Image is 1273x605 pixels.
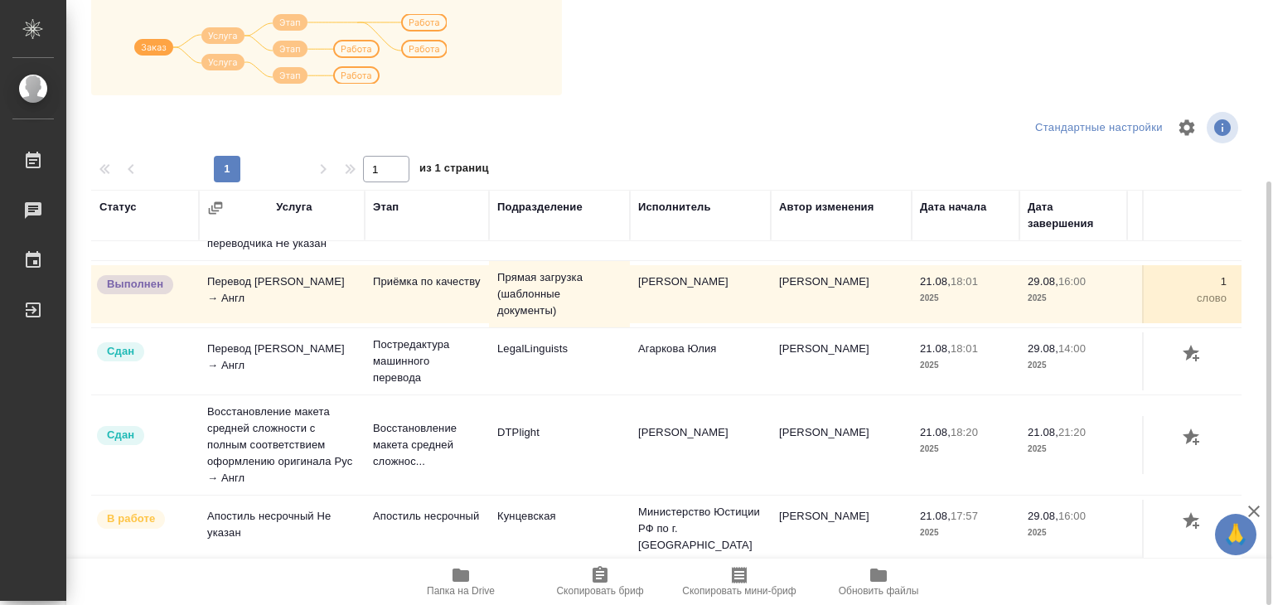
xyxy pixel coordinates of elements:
[199,332,365,390] td: Перевод [PERSON_NAME] → Англ
[920,357,1011,374] p: 2025
[771,265,912,323] td: [PERSON_NAME]
[489,416,630,474] td: DTPlight
[951,426,978,438] p: 18:20
[1028,525,1119,541] p: 2025
[779,199,874,215] div: Автор изменения
[920,275,951,288] p: 21.08,
[530,559,670,605] button: Скопировать бриф
[373,199,399,215] div: Этап
[920,426,951,438] p: 21.08,
[199,500,365,558] td: Апостиль несрочный Не указан
[1215,514,1256,555] button: 🙏
[670,559,809,605] button: Скопировать мини-бриф
[419,158,489,182] span: из 1 страниц
[1028,357,1119,374] p: 2025
[951,510,978,522] p: 17:57
[682,585,796,597] span: Скопировать мини-бриф
[556,585,643,597] span: Скопировать бриф
[630,265,771,323] td: [PERSON_NAME]
[809,559,948,605] button: Обновить файлы
[1135,357,1227,374] p: слово
[920,441,1011,457] p: 2025
[107,511,155,527] p: В работе
[1028,510,1058,522] p: 29.08,
[920,342,951,355] p: 21.08,
[771,500,912,558] td: [PERSON_NAME]
[373,420,481,470] p: Восстановление макета средней сложнос...
[497,199,583,215] div: Подразделение
[107,343,134,360] p: Сдан
[1135,441,1227,457] p: страница
[373,273,481,290] p: Приёмка по качеству
[1028,426,1058,438] p: 21.08,
[1058,426,1086,438] p: 21:20
[1028,275,1058,288] p: 29.08,
[199,265,365,323] td: Перевод [PERSON_NAME] → Англ
[1135,424,1227,441] p: 6
[276,199,312,215] div: Услуга
[920,510,951,522] p: 21.08,
[1028,342,1058,355] p: 29.08,
[1135,525,1227,541] p: док.
[1222,517,1250,552] span: 🙏
[373,508,481,525] p: Апостиль несрочный
[1207,112,1242,143] span: Посмотреть информацию
[920,290,1011,307] p: 2025
[1135,290,1227,307] p: слово
[839,585,919,597] span: Обновить файлы
[1028,290,1119,307] p: 2025
[771,416,912,474] td: [PERSON_NAME]
[1135,341,1227,357] p: 2 318,81
[771,332,912,390] td: [PERSON_NAME]
[1179,424,1207,453] button: Добавить оценку
[99,199,137,215] div: Статус
[630,416,771,474] td: [PERSON_NAME]
[920,199,986,215] div: Дата начала
[638,199,711,215] div: Исполнитель
[199,395,365,495] td: Восстановление макета средней сложности с полным соответствием оформлению оригинала Рус → Англ
[107,427,134,443] p: Сдан
[489,332,630,390] td: LegalLinguists
[391,559,530,605] button: Папка на Drive
[920,525,1011,541] p: 2025
[1058,342,1086,355] p: 14:00
[630,496,771,562] td: Министерство Юстиции РФ по г. [GEOGRAPHIC_DATA]
[1058,510,1086,522] p: 16:00
[427,585,495,597] span: Папка на Drive
[630,332,771,390] td: Агаркова Юлия
[1179,341,1207,369] button: Добавить оценку
[1135,273,1227,290] p: 1
[1179,508,1207,536] button: Добавить оценку
[1135,508,1227,525] p: 1
[1167,108,1207,148] span: Настроить таблицу
[1058,275,1086,288] p: 16:00
[489,500,630,558] td: Кунцевская
[489,261,630,327] td: Прямая загрузка (шаблонные документы)
[1028,441,1119,457] p: 2025
[1028,199,1119,232] div: Дата завершения
[207,200,224,216] button: Сгруппировать
[951,342,978,355] p: 18:01
[373,336,481,386] p: Постредактура машинного перевода
[1031,115,1167,141] div: split button
[951,275,978,288] p: 18:01
[107,276,163,293] p: Выполнен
